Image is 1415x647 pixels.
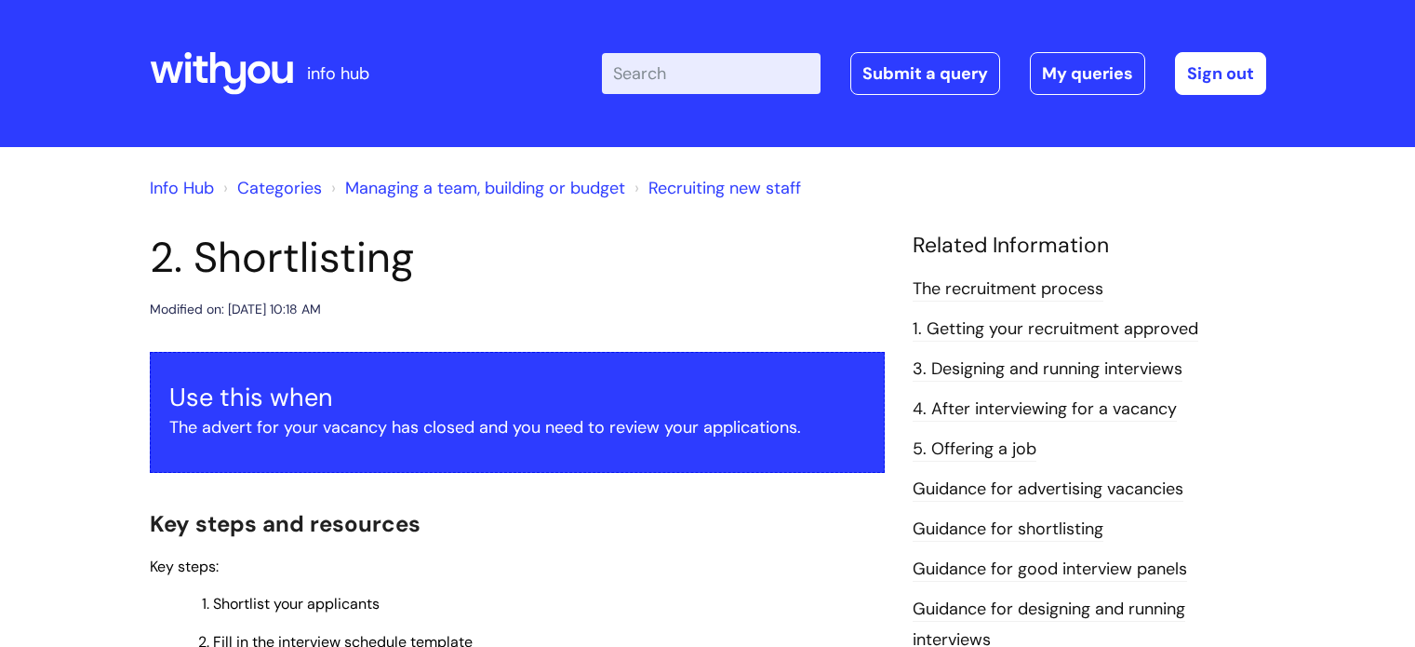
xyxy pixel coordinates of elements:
li: Solution home [219,173,322,203]
a: Guidance for good interview panels [913,558,1187,582]
span: Key steps: [150,557,219,576]
li: Managing a team, building or budget [327,173,625,203]
a: My queries [1030,52,1145,95]
div: Modified on: [DATE] 10:18 AM [150,298,321,321]
a: Info Hub [150,177,214,199]
a: 4. After interviewing for a vacancy [913,398,1177,422]
span: Shortlist your applicants [213,594,380,613]
a: 5. Offering a job [913,438,1036,462]
a: Guidance for advertising vacancies [913,478,1183,502]
a: Guidance for shortlisting [913,518,1103,542]
p: The advert for your vacancy has closed and you need to review your applications. [169,412,865,442]
a: Sign out [1175,52,1266,95]
input: Search [602,53,821,94]
a: 3. Designing and running interviews [913,357,1182,382]
a: 1. Getting your recruitment approved [913,317,1198,342]
h4: Related Information [913,233,1266,259]
h1: 2. Shortlisting [150,233,885,283]
a: The recruitment process [913,277,1103,302]
span: Key steps and resources [150,509,420,538]
p: info hub [307,59,369,88]
div: | - [602,52,1266,95]
a: Managing a team, building or budget [345,177,625,199]
li: Recruiting new staff [630,173,801,203]
h3: Use this when [169,383,865,412]
a: Categories [237,177,322,199]
a: Submit a query [850,52,1000,95]
a: Recruiting new staff [648,177,801,199]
